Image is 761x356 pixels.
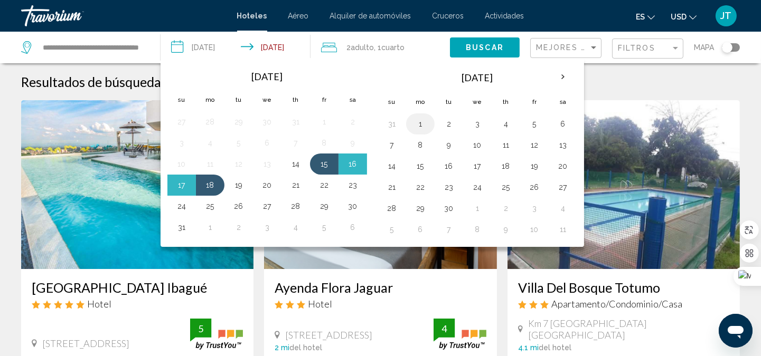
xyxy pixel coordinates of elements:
button: Day 21 [287,178,304,193]
button: Day 11 [555,222,571,237]
button: Day 29 [412,201,429,216]
button: Day 5 [526,117,543,131]
button: Day 29 [230,114,247,129]
button: Next month [549,65,577,89]
button: Day 23 [344,178,361,193]
button: Day 9 [497,222,514,237]
button: Day 7 [440,222,457,237]
button: Day 24 [469,180,486,195]
span: del hotel [289,343,322,352]
button: Day 14 [287,157,304,171]
button: Day 13 [555,138,571,152]
span: , 1 [374,40,405,55]
button: Day 29 [316,199,333,214]
button: Toggle map [714,43,740,52]
button: Day 3 [259,220,276,235]
button: Day 9 [344,136,361,150]
button: Day 25 [497,180,514,195]
a: Aéreo [288,12,309,20]
button: Day 11 [497,138,514,152]
button: Day 14 [383,159,400,174]
div: 5 star Hotel [32,298,243,310]
button: Day 8 [412,138,429,152]
a: Alquiler de automóviles [330,12,411,20]
button: Day 30 [344,199,361,214]
button: Day 27 [173,114,190,129]
button: Day 5 [316,220,333,235]
mat-select: Sort by [536,44,598,53]
button: Day 11 [202,157,219,171]
div: 4 [434,322,455,335]
button: Day 24 [173,199,190,214]
button: Day 7 [287,136,304,150]
span: [STREET_ADDRESS] [285,329,372,341]
button: Day 23 [440,180,457,195]
button: Day 1 [469,201,486,216]
button: Change language [636,9,655,24]
button: Day 1 [412,117,429,131]
span: Mapa [694,40,714,55]
span: es [636,13,645,21]
button: Day 22 [316,178,333,193]
button: Day 4 [287,220,304,235]
img: Hotel image [508,100,740,269]
div: 3 star Hotel [275,298,486,310]
span: JT [721,11,732,21]
button: Day 30 [440,201,457,216]
button: Day 7 [383,138,400,152]
a: Travorium [21,5,227,26]
button: Travelers: 2 adults, 0 children [311,32,450,63]
button: Day 2 [344,114,361,129]
span: Cuarto [381,43,405,52]
span: Apartamento/Condominio/Casa [551,298,682,310]
button: Day 16 [440,159,457,174]
button: Day 18 [202,178,219,193]
a: Hoteles [237,12,267,20]
span: Filtros [618,44,655,52]
button: Day 6 [412,222,429,237]
th: [DATE] [406,65,549,90]
button: Day 17 [469,159,486,174]
span: Adulto [351,43,374,52]
span: 2 [346,40,374,55]
span: USD [671,13,687,21]
button: Day 3 [526,201,543,216]
a: [GEOGRAPHIC_DATA] Ibagué [32,280,243,295]
span: Mejores descuentos [536,43,642,52]
button: Day 22 [412,180,429,195]
button: Day 6 [344,220,361,235]
button: Day 18 [497,159,514,174]
button: Day 20 [259,178,276,193]
span: del hotel [539,343,571,352]
button: Change currency [671,9,697,24]
a: Cruceros [433,12,464,20]
button: Day 9 [440,138,457,152]
button: Check-in date: Aug 15, 2025 Check-out date: Aug 18, 2025 [161,32,311,63]
button: Day 8 [469,222,486,237]
button: Day 12 [526,138,543,152]
button: Day 5 [230,136,247,150]
span: 4.1 mi [518,343,539,352]
span: [STREET_ADDRESS] [42,338,129,349]
button: Buscar [450,37,520,57]
button: Day 4 [202,136,219,150]
button: Day 3 [173,136,190,150]
a: Villa Del Bosque Totumo [518,280,729,295]
button: Day 30 [259,114,276,129]
button: Day 31 [173,220,190,235]
button: Day 19 [526,159,543,174]
span: 2 mi [275,343,289,352]
button: Day 12 [230,157,247,171]
button: Day 10 [526,222,543,237]
button: Day 19 [230,178,247,193]
button: Day 28 [202,114,219,129]
button: Day 10 [469,138,486,152]
button: Day 4 [555,201,571,216]
img: trustyou-badge.svg [434,319,486,350]
button: Day 5 [383,222,400,237]
button: Day 10 [173,157,190,171]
